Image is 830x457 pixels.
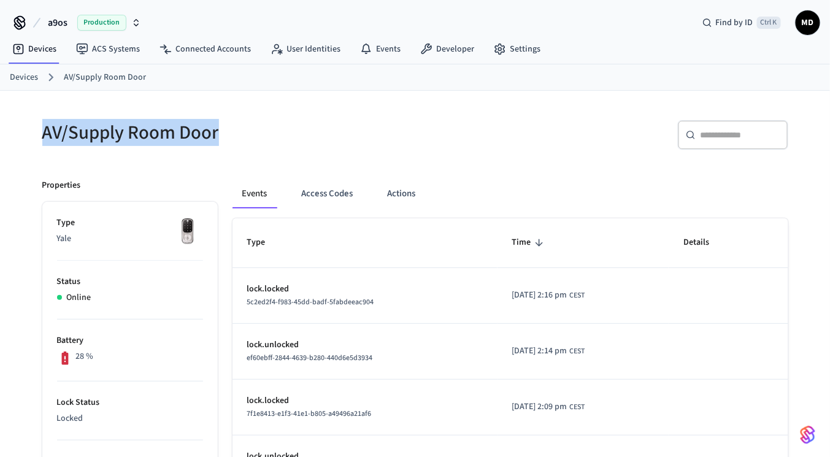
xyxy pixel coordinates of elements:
span: CEST [570,346,585,357]
span: MD [797,12,819,34]
a: Devices [2,38,66,60]
p: lock.locked [247,283,483,296]
a: ACS Systems [66,38,150,60]
p: Battery [57,334,203,347]
button: Actions [378,179,426,209]
img: Yale Assure Touchscreen Wifi Smart Lock, Satin Nickel, Front [172,217,203,247]
p: lock.locked [247,394,483,407]
div: ant example [232,179,788,209]
a: User Identities [261,38,350,60]
span: CEST [570,290,585,301]
span: Details [683,233,725,252]
button: Events [232,179,277,209]
div: Europe/Warsaw [512,345,585,358]
a: Events [350,38,410,60]
span: 7f1e8413-e1f3-41e1-b805-a49496a21af6 [247,409,372,419]
a: Devices [10,71,38,84]
div: Europe/Warsaw [512,289,585,302]
p: lock.unlocked [247,339,483,351]
p: Lock Status [57,396,203,409]
span: [DATE] 2:14 pm [512,345,567,358]
img: SeamLogoGradient.69752ec5.svg [801,425,815,445]
span: Type [247,233,282,252]
div: Europe/Warsaw [512,401,585,413]
a: Settings [484,38,550,60]
h5: AV/Supply Room Door [42,120,408,145]
p: Properties [42,179,81,192]
button: Access Codes [292,179,363,209]
p: Locked [57,412,203,425]
a: Developer [410,38,484,60]
span: Time [512,233,547,252]
a: AV/Supply Room Door [64,71,146,84]
span: 5c2ed2f4-f983-45dd-badf-5fabdeeac904 [247,297,374,307]
span: ef60ebff-2844-4639-b280-440d6e5d3934 [247,353,373,363]
span: CEST [570,402,585,413]
div: Find by IDCtrl K [693,12,791,34]
span: Find by ID [716,17,753,29]
p: Type [57,217,203,229]
span: Production [77,15,126,31]
p: Status [57,275,203,288]
span: [DATE] 2:16 pm [512,289,567,302]
span: a9os [48,15,67,30]
p: Yale [57,232,203,245]
span: [DATE] 2:09 pm [512,401,567,413]
p: 28 % [75,350,93,363]
span: Ctrl K [757,17,781,29]
button: MD [796,10,820,35]
a: Connected Accounts [150,38,261,60]
p: Online [67,291,91,304]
